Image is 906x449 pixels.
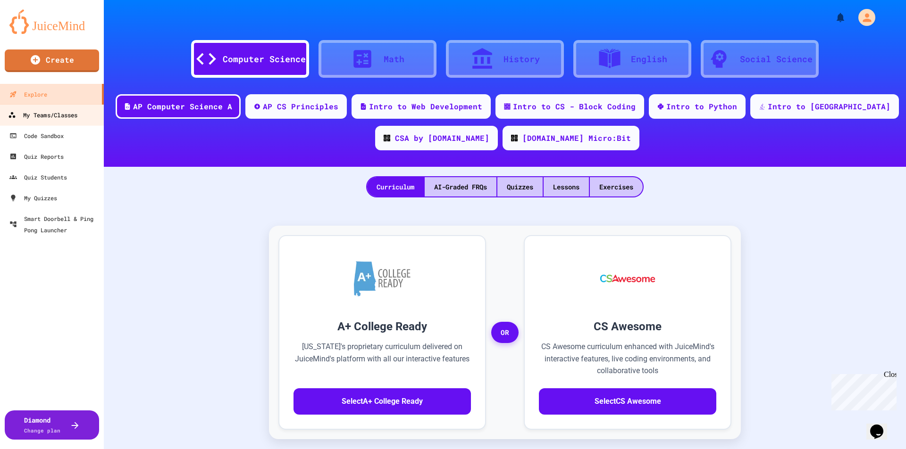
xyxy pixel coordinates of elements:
div: Intro to Python [666,101,737,112]
span: OR [491,322,519,343]
p: CS Awesome curriculum enhanced with JuiceMind's interactive features, live coding environments, a... [539,341,716,377]
div: AP Computer Science A [133,101,232,112]
div: Intro to Web Development [369,101,482,112]
div: Math [384,53,404,65]
span: Change plan [24,427,60,434]
div: My Notifications [817,9,848,25]
img: CODE_logo_RGB.png [384,135,390,141]
div: [DOMAIN_NAME] Micro:Bit [522,132,631,144]
div: Quiz Students [9,171,67,183]
button: SelectCS Awesome [539,388,716,415]
div: AI-Graded FRQs [425,177,496,196]
div: My Teams/Classes [8,109,77,121]
h3: A+ College Ready [294,318,471,335]
div: Social Science [740,53,813,65]
a: Create [5,49,99,72]
div: Exercises [590,177,643,196]
button: DiamondChange plan [5,410,99,440]
div: Intro to CS - Block Coding [513,101,636,112]
div: Code Sandbox [9,130,64,141]
div: CSA by [DOMAIN_NAME] [395,132,489,144]
div: Computer Science [223,53,306,65]
p: [US_STATE]'s proprietary curriculum delivered on JuiceMind's platform with all our interactive fe... [294,341,471,377]
img: logo-orange.svg [9,9,94,34]
div: Smart Doorbell & Ping Pong Launcher [9,213,100,236]
img: CODE_logo_RGB.png [511,135,518,141]
div: Intro to [GEOGRAPHIC_DATA] [768,101,890,112]
h3: CS Awesome [539,318,716,335]
div: My Account [848,7,878,28]
div: Explore [9,89,47,100]
div: My Quizzes [9,192,57,204]
div: English [631,53,667,65]
div: Chat with us now!Close [4,4,65,60]
div: Quizzes [497,177,543,196]
div: AP CS Principles [263,101,338,112]
iframe: chat widget [866,411,897,440]
div: History [503,53,540,65]
div: Diamond [24,415,60,435]
iframe: chat widget [828,370,897,410]
div: Quiz Reports [9,151,64,162]
div: Lessons [544,177,589,196]
button: SelectA+ College Ready [294,388,471,415]
div: Curriculum [367,177,424,196]
img: A+ College Ready [354,261,411,296]
img: CS Awesome [591,250,665,307]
